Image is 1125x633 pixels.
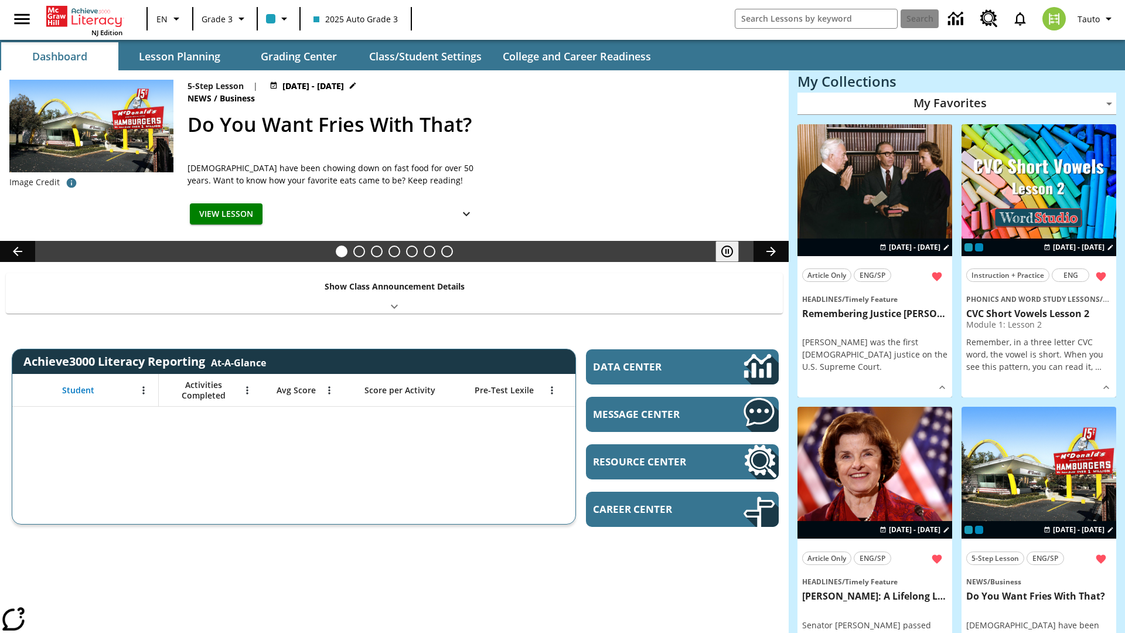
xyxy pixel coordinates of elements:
span: OL 2025 Auto Grade 4 [975,243,983,251]
div: [PERSON_NAME] was the first [DEMOGRAPHIC_DATA] justice on the U.S. Supreme Court. [802,336,947,373]
span: Resource Center [593,455,708,468]
span: Grade 3 [202,13,233,25]
button: Slide 3 Dianne Feinstein: A Lifelong Leader [371,246,383,257]
button: Profile/Settings [1073,8,1120,29]
button: Open Menu [543,382,561,399]
span: Topic: Headlines/Timely Feature [802,575,947,588]
button: Class color is light blue. Change class color [261,8,296,29]
span: [DATE] - [DATE] [282,80,344,92]
button: Grade: Grade 3, Select a grade [197,8,253,29]
button: Aug 26 - Aug 26 Choose Dates [267,80,359,92]
a: Notifications [1005,4,1035,34]
div: At-A-Glance [211,354,266,369]
button: Slide 7 Career Lesson [441,246,453,257]
div: lesson details [797,124,952,398]
span: Topic: Phonics and Word Study Lessons/CVC Short Vowels [966,292,1112,305]
span: ENG/SP [860,552,885,564]
button: Pause [715,241,739,262]
button: Instruction + Practice [966,268,1049,282]
span: ENG/SP [860,269,885,281]
div: My Favorites [797,93,1116,115]
button: Open side menu [5,2,39,36]
h3: CVC Short Vowels Lesson 2 [966,308,1112,320]
p: Remember, in a three letter CVC word, the vowel is short. When you see this pattern, you can read... [966,336,1112,373]
div: Current Class [964,526,973,534]
span: Avg Score [277,385,316,396]
span: Instruction + Practice [971,269,1044,281]
span: ENG [1063,269,1078,281]
span: Business [220,92,257,105]
a: Resource Center, Will open in new tab [973,3,1005,35]
h3: Dianne Feinstein: A Lifelong Leader [802,590,947,603]
span: [DATE] - [DATE] [889,525,940,535]
button: ENG/SP [1027,552,1064,565]
button: Class/Student Settings [360,42,491,70]
span: ENG/SP [1032,552,1058,564]
button: Slide 4 Remembering Justice O'Connor [388,246,400,257]
button: Article Only [802,552,851,565]
span: Tauto [1078,13,1100,25]
button: Show Details [933,379,951,396]
div: Current Class [964,243,973,251]
span: Timely Feature [845,577,898,587]
a: Data Center [941,3,973,35]
button: Grading Center [240,42,357,70]
span: Headlines [802,294,842,304]
button: Slide 1 Do You Want Fries With That? [336,246,347,257]
span: / [987,577,990,587]
p: 5-Step Lesson [187,80,244,92]
span: / [1100,293,1109,304]
span: / [842,577,845,587]
span: Article Only [807,552,846,564]
div: lesson details [962,124,1116,398]
button: Lesson Planning [121,42,238,70]
button: College and Career Readiness [493,42,660,70]
span: Timely Feature [845,294,898,304]
button: Open Menu [238,382,256,399]
p: Show Class Announcement Details [325,280,465,292]
p: Image Credit [9,176,60,188]
div: Show Class Announcement Details [6,273,783,314]
span: / [842,294,845,304]
button: Article Only [802,268,851,282]
h2: Do You Want Fries With That? [187,110,775,139]
span: Americans have been chowing down on fast food for over 50 years. Want to know how your favorite e... [187,162,480,186]
div: Home [46,4,122,37]
button: Aug 26 - Aug 26 Choose Dates [1041,242,1116,253]
div: OL 2025 Auto Grade 4 [975,526,983,534]
button: Open Menu [321,382,338,399]
button: Image credit: McClatchy-Tribune/Tribune Content Agency LLC/Alamy Stock Photo [60,172,83,193]
span: / [214,93,217,104]
span: Topic: Headlines/Timely Feature [802,292,947,305]
span: Headlines [802,577,842,587]
span: Score per Activity [364,385,435,396]
button: Aug 26 - Aug 26 Choose Dates [1041,525,1116,535]
button: Lesson carousel, Next [754,241,789,262]
span: EN [156,13,168,25]
button: Show Details [455,203,478,225]
button: View Lesson [190,203,262,225]
div: Pause [715,241,751,262]
span: News [966,577,987,587]
span: [DATE] - [DATE] [889,242,940,253]
span: 5-Step Lesson [971,552,1019,564]
button: Remove from Favorites [1090,549,1112,570]
button: Remove from Favorites [926,549,947,570]
button: Select a new avatar [1035,4,1073,34]
span: Data Center [593,360,704,373]
span: Article Only [807,269,846,281]
button: ENG/SP [854,552,891,565]
span: [DATE] - [DATE] [1053,242,1104,253]
span: Achieve3000 Literacy Reporting [23,353,266,369]
button: 5-Step Lesson [966,552,1024,565]
span: 2025 Auto Grade 3 [313,13,398,25]
button: ENG/SP [854,268,891,282]
span: Message Center [593,407,708,421]
span: NJ Edition [91,28,122,37]
span: Phonics and Word Study Lessons [966,294,1100,304]
button: Slide 2 CVC Short Vowels Lesson 2 [353,246,365,257]
h3: My Collections [797,73,1116,90]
